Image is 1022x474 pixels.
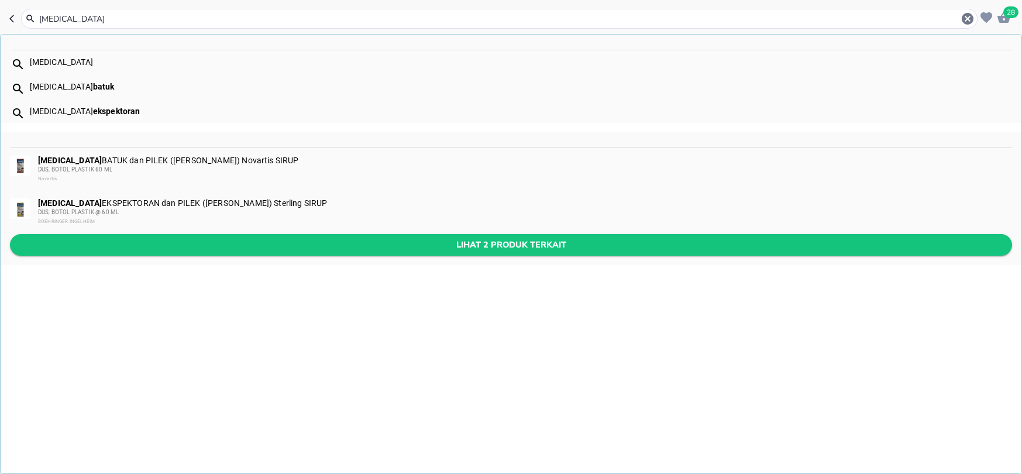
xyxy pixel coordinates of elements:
[38,198,1011,226] div: EKSPEKTORAN dan PILEK ([PERSON_NAME]) Sterling SIRUP
[30,107,1011,116] div: [MEDICAL_DATA]
[30,82,1011,91] div: [MEDICAL_DATA]
[19,238,1003,252] span: Lihat 2 produk terkait
[38,219,95,224] span: BOEHRINGER INGELHEIM
[995,9,1013,26] button: 28
[1003,6,1018,18] span: 28
[38,156,102,165] b: [MEDICAL_DATA]
[38,156,1011,184] div: BATUK dan PILEK ([PERSON_NAME]) Novartis SIRUP
[10,234,1012,256] button: Lihat 2 produk terkait
[38,166,112,173] span: DUS, BOTOL PLASTIK 60 ML
[93,82,115,91] b: batuk
[30,57,1011,67] div: [MEDICAL_DATA]
[93,107,140,116] b: ekspektoran
[38,209,119,215] span: DUS, BOTOL PLASTIK @ 60 ML
[38,13,961,25] input: Cari 4000+ produk di sini
[38,198,102,208] b: [MEDICAL_DATA]
[38,176,57,181] span: Novartis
